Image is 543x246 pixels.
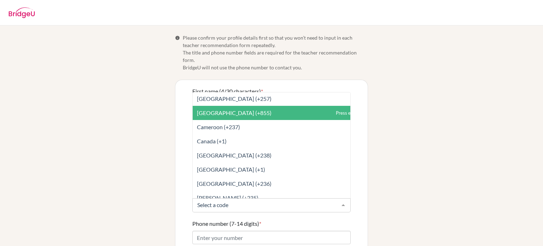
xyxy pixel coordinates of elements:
span: [GEOGRAPHIC_DATA] (+236) [197,180,271,187]
span: Info [175,35,180,40]
span: Canada (+1) [197,138,227,144]
span: [GEOGRAPHIC_DATA] (+257) [197,95,271,102]
span: Cameroon (+237) [197,124,240,130]
span: [PERSON_NAME] (+235) [197,194,258,201]
label: Phone number (7-14 digits) [192,219,261,228]
span: [GEOGRAPHIC_DATA] (+1) [197,166,265,173]
label: First name (4/30 characters) [192,87,263,96]
img: BridgeU logo [8,7,35,18]
span: [GEOGRAPHIC_DATA] (+238) [197,152,271,159]
span: Please confirm your profile details first so that you won’t need to input in each teacher recomme... [183,34,368,71]
input: Enter your number [192,231,351,244]
span: [GEOGRAPHIC_DATA] (+855) [197,109,271,116]
input: Select a code [195,201,336,208]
